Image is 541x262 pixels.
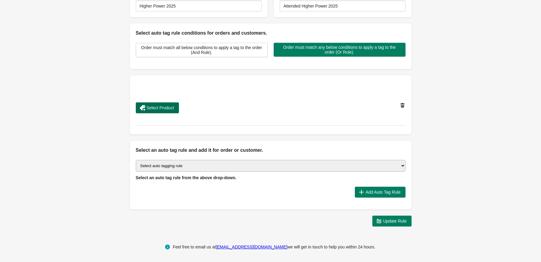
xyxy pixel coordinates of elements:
[136,147,406,154] h2: Select an auto tag rule and add it for order or customer.
[136,175,237,180] span: Select an auto tag rule from the above drop-down.
[173,243,376,251] div: Feel free to email us at we will get in touch to help you within 24 hours.
[216,245,287,249] a: [EMAIL_ADDRESS][DOMAIN_NAME]
[147,105,174,110] span: Select Product
[383,219,407,223] span: Update Rule
[136,43,268,57] button: Order must match all below conditions to apply a tag to the order (And Rule).
[355,187,406,198] button: Add Auto Tag Rule
[136,102,179,113] button: Select Product
[141,45,263,55] span: Order must match all below conditions to apply a tag to the order (And Rule).
[274,43,406,57] button: Order must match any below conditions to apply a tag to the order (Or Rule).
[372,216,412,226] button: Update Rule
[278,45,401,55] span: Order must match any below conditions to apply a tag to the order (Or Rule).
[366,190,401,195] span: Add Auto Tag Rule
[136,30,406,37] h2: Select auto tag rule conditions for orders and customers.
